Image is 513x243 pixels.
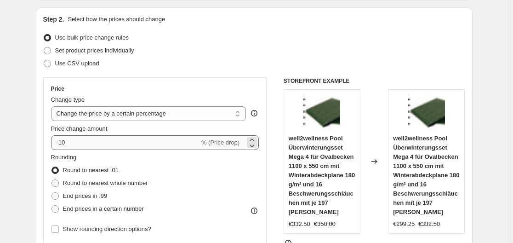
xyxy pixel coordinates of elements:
[393,135,459,215] span: well2wellness Pool Überwinterungsset Mega 4 für Ovalbecken 1100 x 550 cm mit Winterabdeckplane 18...
[51,125,108,132] span: Price change amount
[408,94,445,131] img: 71f2oCcWgrL_80x.jpg
[201,139,239,146] span: % (Price drop)
[51,135,199,150] input: -15
[289,135,355,215] span: well2wellness Pool Überwinterungsset Mega 4 für Ovalbecken 1100 x 550 cm mit Winterabdeckplane 18...
[63,179,148,186] span: Round to nearest whole number
[51,96,85,103] span: Change type
[63,205,144,212] span: End prices in a certain number
[55,34,129,41] span: Use bulk price change rules
[303,94,340,131] img: 71f2oCcWgrL_80x.jpg
[55,60,99,67] span: Use CSV upload
[55,47,134,54] span: Set product prices individually
[250,109,259,118] div: help
[284,77,465,85] h6: STOREFRONT EXAMPLE
[63,226,151,232] span: Show rounding direction options?
[63,192,108,199] span: End prices in .99
[314,220,336,229] strike: €350.00
[418,220,440,229] strike: €332.50
[51,154,77,161] span: Rounding
[68,15,165,24] p: Select how the prices should change
[289,220,310,229] div: €332.50
[43,15,64,24] h2: Step 2.
[63,167,119,174] span: Round to nearest .01
[51,85,64,93] h3: Price
[393,220,415,229] div: €299.25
